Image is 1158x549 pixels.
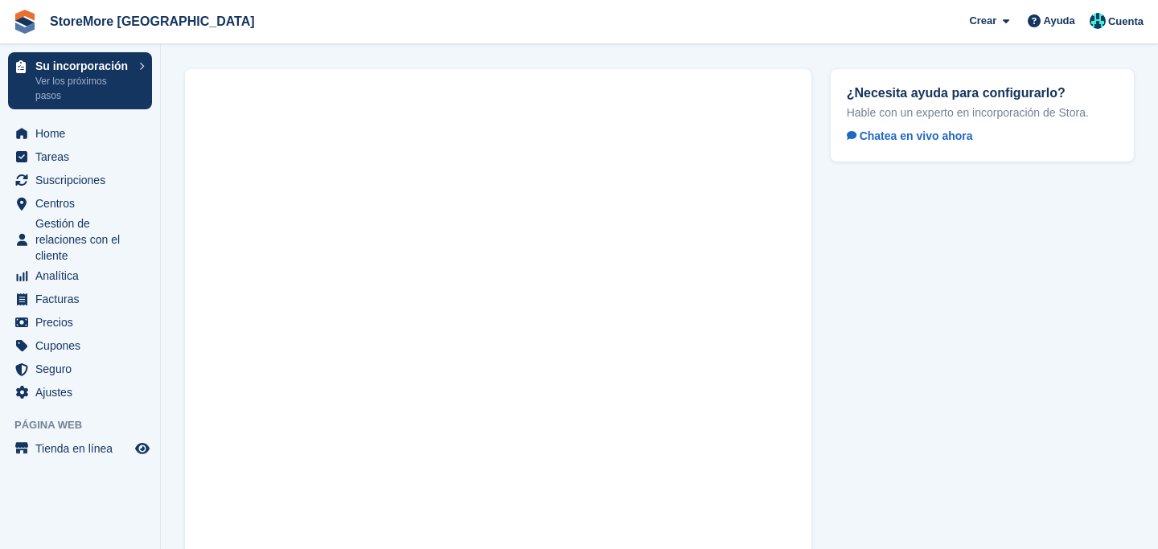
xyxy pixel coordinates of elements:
[8,215,152,264] a: menu
[35,334,132,357] span: Cupones
[35,311,132,334] span: Precios
[1090,13,1106,29] img: Maria Vela Padilla
[8,288,152,310] a: menu
[8,192,152,215] a: menu
[847,105,1118,120] p: Hable con un experto en incorporación de Stora.
[35,288,132,310] span: Facturas
[35,381,132,404] span: Ajustes
[35,215,132,264] span: Gestión de relaciones con el cliente
[8,437,152,460] a: menú
[847,85,1118,100] h2: ¿Necesita ayuda para configurarlo?
[8,122,152,145] a: menu
[14,417,160,433] span: Página web
[35,264,132,287] span: Analítica
[847,129,973,142] span: Chatea en vivo ahora
[35,122,132,145] span: Home
[8,381,152,404] a: menu
[35,145,132,168] span: Tareas
[35,358,132,380] span: Seguro
[847,126,986,145] a: Chatea en vivo ahora
[8,358,152,380] a: menu
[35,60,131,72] p: Su incorporación
[133,439,152,458] a: Vista previa de la tienda
[35,437,132,460] span: Tienda en línea
[1044,13,1075,29] span: Ayuda
[969,13,996,29] span: Crear
[35,74,131,103] p: Ver los próximos pasos
[8,334,152,357] a: menu
[35,192,132,215] span: Centros
[13,10,37,34] img: stora-icon-8386f47178a22dfd0bd8f6a31ec36ba5ce8667c1dd55bd0f319d3a0aa187defe.svg
[8,264,152,287] a: menu
[1108,14,1144,30] span: Cuenta
[35,169,132,191] span: Suscripciones
[43,8,261,35] a: StoreMore [GEOGRAPHIC_DATA]
[8,52,152,109] a: Su incorporación Ver los próximos pasos
[8,311,152,334] a: menu
[8,145,152,168] a: menu
[8,169,152,191] a: menu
